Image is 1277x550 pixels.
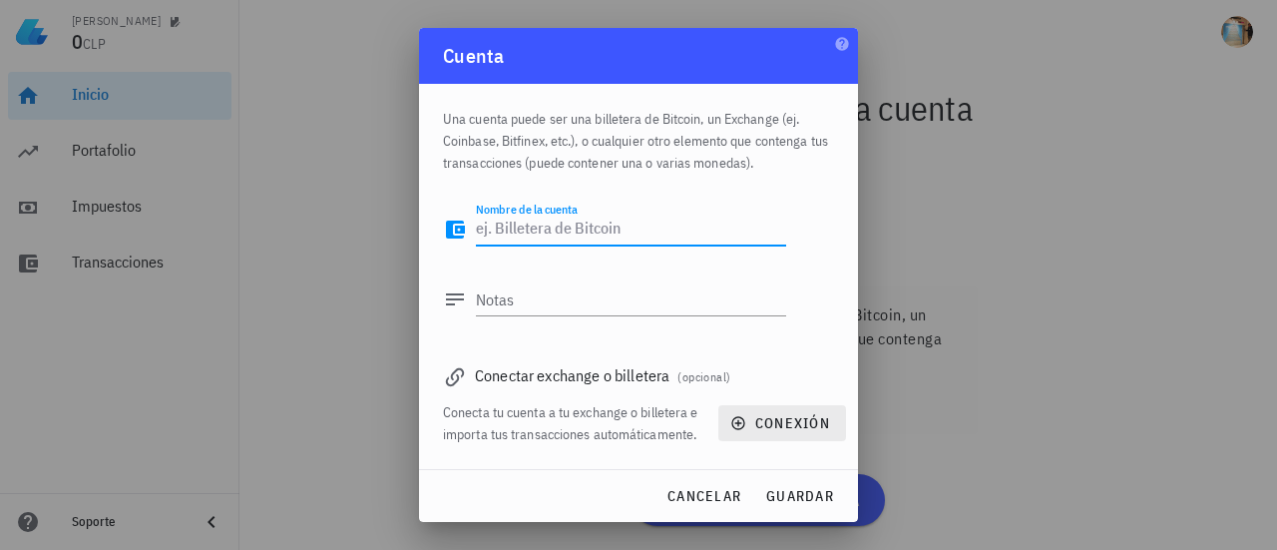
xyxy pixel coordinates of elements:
span: cancelar [666,487,741,505]
div: Cuenta [419,28,858,84]
span: conexión [734,414,830,432]
span: (opcional) [677,369,730,384]
div: Una cuenta puede ser una billetera de Bitcoin, un Exchange (ej. Coinbase, Bitfinex, etc.), o cual... [443,84,834,186]
button: conexión [718,405,846,441]
span: guardar [765,487,834,505]
label: Nombre de la cuenta [476,202,578,217]
button: guardar [757,478,842,514]
button: cancelar [658,478,749,514]
div: Conecta tu cuenta a tu exchange o billetera e importa tus transacciones automáticamente. [443,401,706,445]
div: Conectar exchange o billetera [443,361,834,389]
